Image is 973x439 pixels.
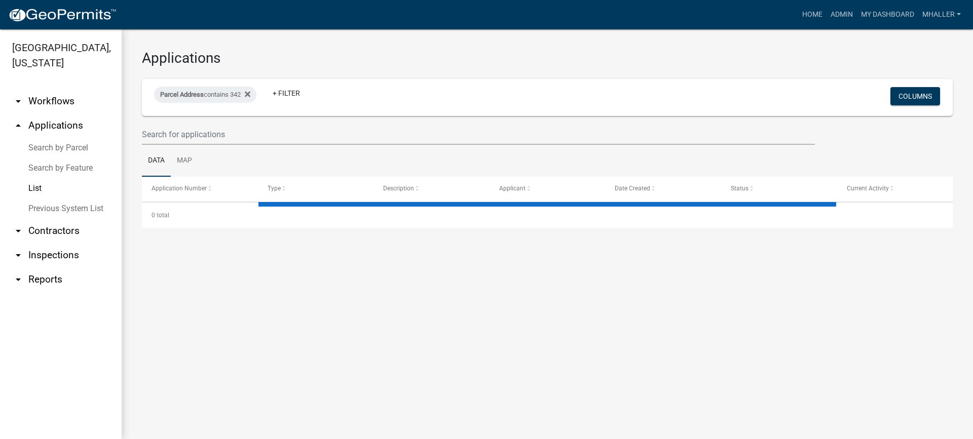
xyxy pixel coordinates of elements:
[12,95,24,107] i: arrow_drop_down
[12,249,24,261] i: arrow_drop_down
[258,177,374,201] datatable-header-cell: Type
[171,145,198,177] a: Map
[827,5,857,24] a: Admin
[918,5,965,24] a: mhaller
[383,185,414,192] span: Description
[373,177,490,201] datatable-header-cell: Description
[490,177,606,201] datatable-header-cell: Applicant
[12,225,24,237] i: arrow_drop_down
[12,273,24,286] i: arrow_drop_down
[721,177,837,201] datatable-header-cell: Status
[142,203,953,228] div: 0 total
[499,185,526,192] span: Applicant
[154,87,256,103] div: contains 342
[142,124,815,145] input: Search for applications
[857,5,918,24] a: My Dashboard
[837,177,953,201] datatable-header-cell: Current Activity
[12,119,24,132] i: arrow_drop_up
[268,185,281,192] span: Type
[265,84,308,102] a: + Filter
[160,91,204,98] span: Parcel Address
[152,185,207,192] span: Application Number
[615,185,650,192] span: Date Created
[731,185,749,192] span: Status
[847,185,889,192] span: Current Activity
[142,50,953,67] h3: Applications
[142,177,258,201] datatable-header-cell: Application Number
[605,177,721,201] datatable-header-cell: Date Created
[890,87,940,105] button: Columns
[798,5,827,24] a: Home
[142,145,171,177] a: Data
